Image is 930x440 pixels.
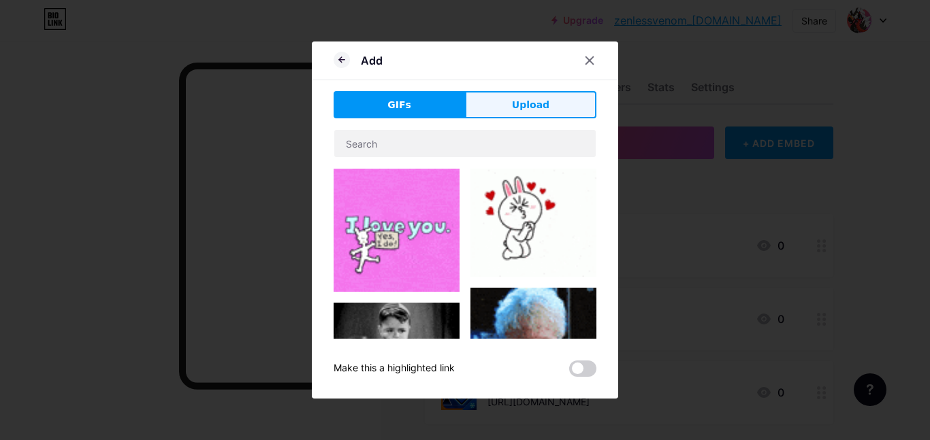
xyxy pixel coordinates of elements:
button: GIFs [334,91,465,118]
img: Gihpy [334,303,460,388]
div: Make this a highlighted link [334,360,455,377]
img: Gihpy [470,169,596,277]
span: GIFs [387,98,411,112]
img: Gihpy [334,169,460,292]
img: Gihpy [470,288,596,413]
span: Upload [512,98,549,112]
div: Add [361,52,383,69]
button: Upload [465,91,596,118]
input: Search [334,130,596,157]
